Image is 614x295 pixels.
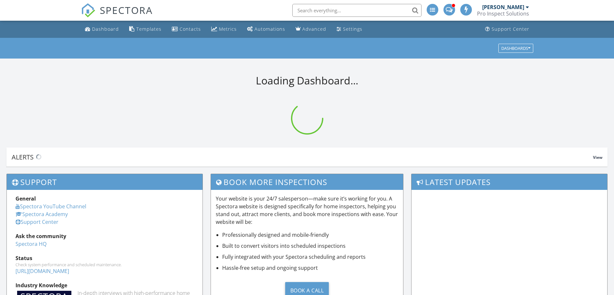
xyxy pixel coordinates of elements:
[222,264,398,272] li: Hassle-free setup and ongoing support
[16,195,36,202] strong: General
[12,153,593,161] div: Alerts
[483,23,532,35] a: Support Center
[16,254,194,262] div: Status
[16,240,47,247] a: Spectora HQ
[219,26,237,32] div: Metrics
[293,23,329,35] a: Advanced
[477,10,529,17] div: Pro Inspect Solutions
[16,211,68,218] a: Spectora Academy
[16,203,86,210] a: Spectora YouTube Channel
[343,26,362,32] div: Settings
[593,155,602,160] span: View
[136,26,161,32] div: Templates
[501,46,530,50] div: Dashboards
[209,23,239,35] a: Metrics
[180,26,201,32] div: Contacts
[498,44,533,53] button: Dashboards
[81,9,153,22] a: SPECTORA
[492,26,529,32] div: Support Center
[411,174,607,190] h3: Latest Updates
[7,174,203,190] h3: Support
[16,281,194,289] div: Industry Knowledge
[100,3,153,17] span: SPECTORA
[16,262,194,267] div: Check system performance and scheduled maintenance.
[222,253,398,261] li: Fully integrated with your Spectora scheduling and reports
[334,23,365,35] a: Settings
[302,26,326,32] div: Advanced
[216,195,398,226] p: Your website is your 24/7 salesperson—make sure it’s working for you. A Spectora website is desig...
[169,23,203,35] a: Contacts
[222,242,398,250] li: Built to convert visitors into scheduled inspections
[245,23,288,35] a: Automations (Advanced)
[255,26,285,32] div: Automations
[16,218,58,225] a: Support Center
[222,231,398,239] li: Professionally designed and mobile-friendly
[211,174,403,190] h3: Book More Inspections
[482,4,524,10] div: [PERSON_NAME]
[292,4,421,17] input: Search everything...
[16,268,69,275] a: [URL][DOMAIN_NAME]
[16,232,194,240] div: Ask the community
[92,26,119,32] div: Dashboard
[81,3,95,17] img: The Best Home Inspection Software - Spectora
[82,23,121,35] a: Dashboard
[127,23,164,35] a: Templates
